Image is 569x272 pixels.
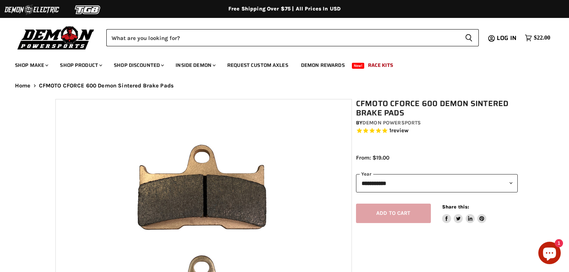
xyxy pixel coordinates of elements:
img: TGB Logo 2 [60,3,116,17]
span: CFMOTO CFORCE 600 Demon Sintered Brake Pads [39,83,174,89]
form: Product [106,29,479,46]
a: $22.00 [521,33,554,43]
span: Rated 5.0 out of 5 stars 1 reviews [356,127,518,135]
a: Race Kits [362,58,399,73]
span: New! [352,63,365,69]
a: Home [15,83,31,89]
span: $22.00 [534,34,550,41]
span: 1 reviews [389,127,409,134]
aside: Share this: [442,204,487,223]
a: Shop Make [9,58,53,73]
a: Shop Product [54,58,107,73]
a: Log in [493,35,521,41]
a: Request Custom Axles [222,58,294,73]
img: Demon Powersports [15,24,97,51]
span: review [391,127,409,134]
span: Log in [497,33,517,43]
button: Search [459,29,479,46]
a: Inside Demon [170,58,220,73]
ul: Main menu [9,55,548,73]
img: Demon Electric Logo 2 [4,3,60,17]
span: Share this: [442,204,469,210]
span: From: $19.00 [356,154,389,161]
h1: CFMOTO CFORCE 600 Demon Sintered Brake Pads [356,99,518,118]
div: by [356,119,518,127]
input: Search [106,29,459,46]
select: year [356,174,518,192]
a: Demon Powersports [362,120,421,126]
a: Shop Discounted [108,58,168,73]
inbox-online-store-chat: Shopify online store chat [536,242,563,266]
a: Demon Rewards [295,58,350,73]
